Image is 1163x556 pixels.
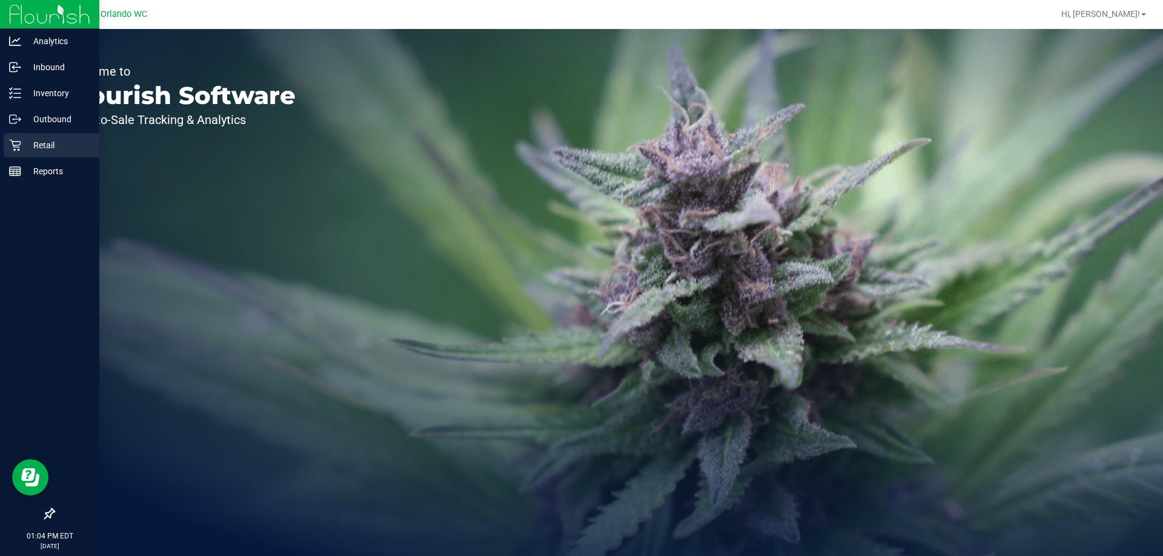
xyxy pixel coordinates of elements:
[5,541,94,551] p: [DATE]
[21,164,94,178] p: Reports
[9,87,21,99] inline-svg: Inventory
[9,113,21,125] inline-svg: Outbound
[21,138,94,152] p: Retail
[1061,9,1140,19] span: Hi, [PERSON_NAME]!
[65,83,296,108] p: Flourish Software
[21,34,94,48] p: Analytics
[21,60,94,74] p: Inbound
[65,114,296,126] p: Seed-to-Sale Tracking & Analytics
[21,86,94,100] p: Inventory
[21,112,94,126] p: Outbound
[9,61,21,73] inline-svg: Inbound
[12,459,48,495] iframe: Resource center
[9,35,21,47] inline-svg: Analytics
[101,9,147,19] span: Orlando WC
[9,165,21,177] inline-svg: Reports
[9,139,21,151] inline-svg: Retail
[65,65,296,77] p: Welcome to
[5,531,94,541] p: 01:04 PM EDT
